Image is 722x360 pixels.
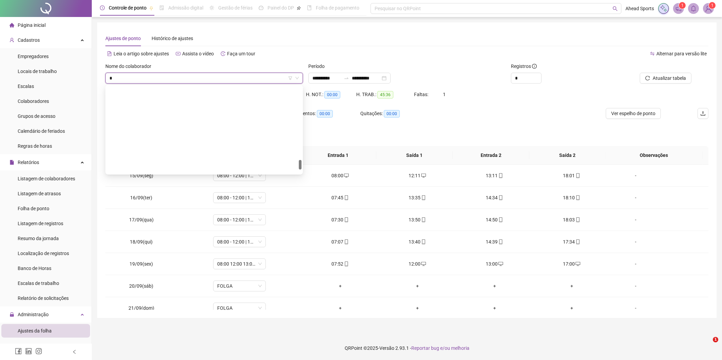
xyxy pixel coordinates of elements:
span: 1 [681,3,684,8]
span: file-done [159,5,164,10]
span: FOLGA [217,281,262,291]
div: 18:01 [538,172,605,179]
th: Entrada 2 [453,146,529,165]
span: Resumo da jornada [18,236,59,241]
div: 13:35 [384,194,450,201]
span: desktop [343,173,349,178]
span: Empregadores [18,54,49,59]
span: Assista o vídeo [182,51,214,56]
span: Localização de registros [18,251,69,256]
th: Entrada 1 [300,146,376,165]
span: Listagem de colaboradores [18,176,75,181]
div: 13:40 [384,238,450,246]
span: mobile [343,262,349,266]
span: Histórico de ajustes [152,36,193,41]
span: 17/09(qua) [129,217,154,222]
div: 12:00 [384,260,450,268]
span: upload [700,111,706,116]
span: 1 [443,92,446,97]
span: left [72,349,77,354]
span: desktop [420,173,426,178]
span: mobile [343,239,349,244]
span: 00:00 [384,110,400,118]
span: 18/09(qui) [130,239,153,245]
button: Atualizar tabela [640,73,691,84]
span: mobile [420,239,426,244]
span: Escalas [18,84,34,89]
div: + [307,282,373,290]
span: search [613,6,618,11]
span: file [10,160,14,165]
span: 08:00 - 12:00 | 13:00 - 18:00 [217,237,262,247]
span: mobile [343,217,349,222]
div: + [384,282,450,290]
div: - [616,194,656,201]
img: 1116 [703,3,714,14]
span: 15/09(seg) [130,173,153,178]
div: - [616,172,656,179]
div: 13:50 [384,216,450,223]
span: Locais de trabalho [18,69,57,74]
div: 12:11 [384,172,450,179]
span: bell [690,5,697,12]
label: Período [308,62,329,70]
span: FOLGA [217,303,262,313]
span: desktop [575,262,580,266]
span: linkedin [25,348,32,355]
span: mobile [498,239,503,244]
span: lock [10,312,14,317]
div: Quitações: [360,110,428,118]
div: + [384,304,450,312]
span: book [307,5,312,10]
span: desktop [498,262,503,266]
span: Listagem de registros [18,221,63,226]
div: 17:34 [538,238,605,246]
span: sun [209,5,214,10]
span: 16/09(ter) [130,195,152,200]
div: - [616,238,656,246]
button: Ver espelho de ponto [606,108,661,119]
span: dashboard [259,5,263,10]
span: Ahead Sports [625,5,654,12]
span: home [10,23,14,28]
span: Colaboradores [18,98,49,104]
div: + [461,282,528,290]
th: Saída 2 [529,146,606,165]
span: mobile [575,239,580,244]
span: pushpin [149,6,153,10]
span: pushpin [297,6,301,10]
span: Página inicial [18,22,46,28]
span: Escalas de trabalho [18,281,59,286]
span: swap [650,51,655,56]
span: history [221,51,225,56]
span: Observações [611,151,697,159]
th: Observações [605,146,703,165]
span: clock-circle [100,5,105,10]
span: 45:36 [377,91,393,98]
span: down [295,76,299,80]
span: Painel do DP [268,5,294,11]
span: instagram [35,348,42,355]
sup: 1 [679,2,686,9]
span: Cadastros [18,37,40,43]
span: 08:00 12:00 13:00 17:00 [217,259,262,269]
span: 00:00 [324,91,340,98]
span: Faltas: [414,92,429,97]
span: 08:00 - 12:00 | 13:00 - 18:00 [217,193,262,203]
span: Leia o artigo sobre ajustes [114,51,169,56]
iframe: Intercom live chat [699,337,715,353]
span: 1 [713,337,718,342]
span: mobile [498,195,503,200]
div: + [538,304,605,312]
span: Reportar bug e/ou melhoria [411,345,469,351]
span: Versão [379,345,394,351]
span: Ajustes de ponto [105,36,141,41]
span: 19/09(sex) [130,261,153,267]
span: Administração [18,312,49,317]
span: Gestão de férias [218,5,253,11]
div: 14:39 [461,238,528,246]
span: mobile [343,195,349,200]
span: file-text [107,51,112,56]
label: Nome do colaborador [105,62,156,70]
span: Atualizar tabela [653,74,686,82]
